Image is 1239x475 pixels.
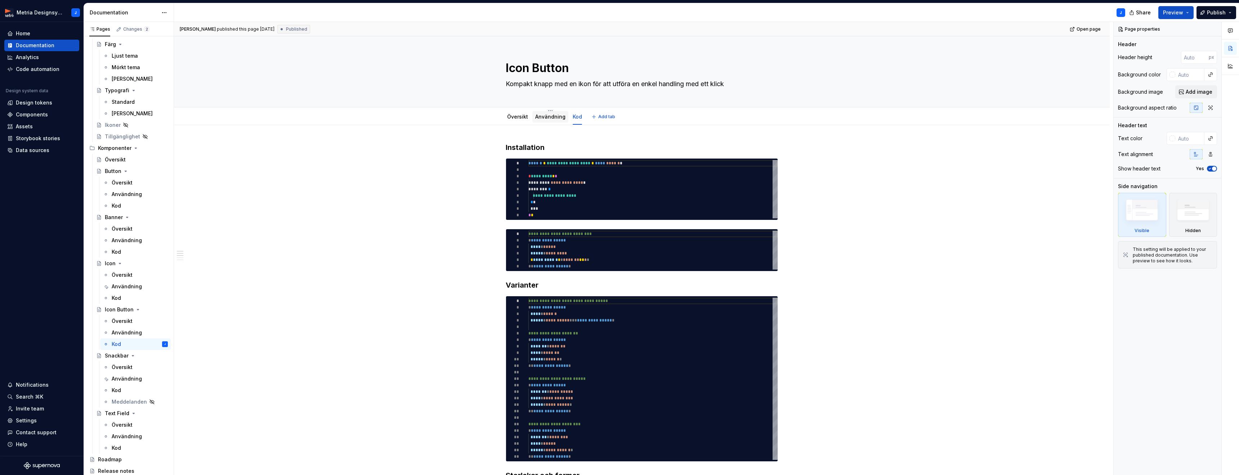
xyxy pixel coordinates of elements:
a: Kod [573,114,582,120]
a: Färg [93,39,171,50]
div: Design system data [6,88,48,94]
div: Background aspect ratio [1118,104,1177,111]
div: Text color [1118,135,1142,142]
div: Text Field [105,410,129,417]
a: Standard [100,96,171,108]
a: Code automation [4,63,79,75]
a: Home [4,28,79,39]
div: Header text [1118,122,1147,129]
button: Notifications [4,379,79,391]
div: Användning [112,191,142,198]
div: Assets [16,123,33,130]
span: Open page [1077,26,1101,32]
div: Meddelanden [112,398,147,405]
div: Settings [16,417,37,424]
div: Contact support [16,429,57,436]
a: Analytics [4,52,79,63]
div: Icon [105,260,116,267]
div: Ikoner [105,121,121,129]
a: Kod [100,385,171,396]
a: Supernova Logo [24,462,60,469]
div: Kod [570,109,585,124]
button: Share [1126,6,1155,19]
div: Översikt [105,156,126,163]
div: Visible [1118,193,1166,237]
input: Auto [1175,132,1204,145]
a: Översikt [100,361,171,373]
button: Add image [1175,85,1217,98]
a: Roadmap [86,454,171,465]
textarea: Icon Button [504,59,777,77]
img: fcc7d103-c4a6-47df-856c-21dae8b51a16.png [5,8,14,17]
span: Share [1136,9,1151,16]
div: Användning [112,375,142,382]
div: Översikt [112,179,133,186]
span: Add image [1186,88,1212,96]
div: Home [16,30,30,37]
a: Användning [535,114,565,120]
div: Mörkt tema [112,64,140,71]
p: px [1209,54,1214,60]
div: Översikt [112,271,133,279]
a: Översikt [100,315,171,327]
a: Användning [100,281,171,292]
div: Invite team [16,405,44,412]
div: Text alignment [1118,151,1153,158]
a: Kod [100,246,171,258]
span: Published [286,26,307,32]
a: Användning [100,235,171,246]
button: Metria DesignsystemJ [1,5,82,20]
div: Icon Button [105,306,134,313]
div: Components [16,111,48,118]
div: Button [105,168,121,175]
div: Snackbar [105,352,129,359]
a: Snackbar [93,350,171,361]
h3: Installation [506,142,778,152]
div: This setting will be applied to your published documentation. Use preview to see how it looks. [1133,247,1212,264]
div: Header height [1118,54,1152,61]
label: Yes [1196,166,1204,172]
a: Tillgänglighet [93,131,171,142]
div: Release notes [98,467,134,475]
a: Användning [100,431,171,442]
div: Ljust tema [112,52,138,59]
a: Invite team [4,403,79,414]
div: Översikt [112,364,133,371]
div: Kod [112,444,121,452]
a: Text Field [93,408,171,419]
div: published this page [DATE] [217,26,274,32]
div: Översikt [504,109,531,124]
button: Search ⌘K [4,391,79,403]
a: Användning [100,373,171,385]
a: Banner [93,212,171,223]
div: Design tokens [16,99,52,106]
a: Storybook stories [4,133,79,144]
button: Help [4,439,79,450]
div: Data sources [16,147,49,154]
a: Design tokens [4,97,79,108]
div: Hidden [1185,228,1201,234]
a: Kod [100,200,171,212]
div: Banner [105,214,123,221]
a: Open page [1068,24,1104,34]
a: [PERSON_NAME] [100,108,171,119]
button: Preview [1158,6,1194,19]
div: Översikt [112,318,133,325]
a: Meddelanden [100,396,171,408]
a: [PERSON_NAME] [100,73,171,85]
div: Användning [112,433,142,440]
div: Code automation [16,66,59,73]
div: Tillgänglighet [105,133,140,140]
a: Components [4,109,79,120]
a: Översikt [100,419,171,431]
div: Storybook stories [16,135,60,142]
div: Side navigation [1118,183,1158,190]
div: Användning [112,283,142,290]
div: Färg [105,41,116,48]
div: J [75,10,77,15]
a: Typografi [93,85,171,96]
h3: Varianter [506,280,778,290]
div: Översikt [112,225,133,232]
div: Show header text [1118,165,1160,172]
a: Icon [93,258,171,269]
